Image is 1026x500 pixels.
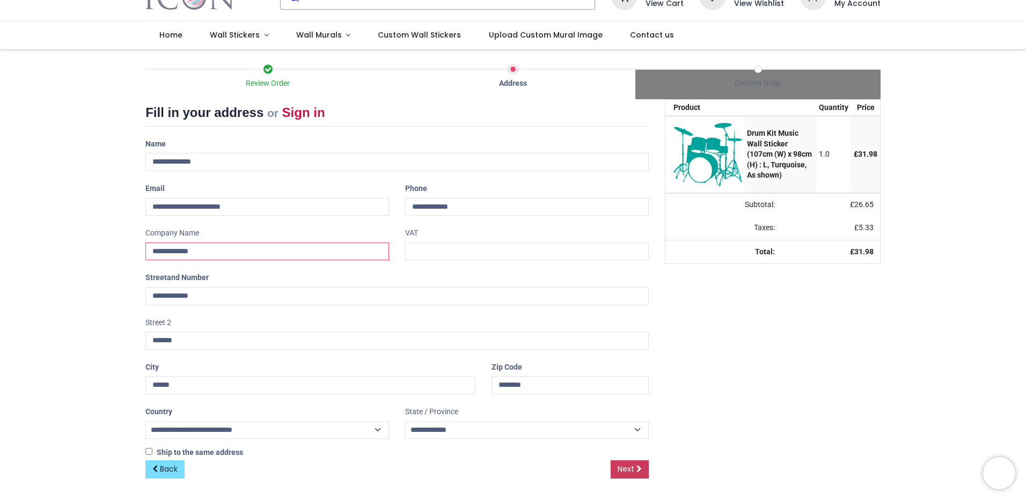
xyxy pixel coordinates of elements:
span: Fill in your address [145,105,263,120]
label: Phone [405,180,427,198]
span: 26.65 [854,200,874,209]
td: Subtotal: [665,193,781,217]
a: Wall Stickers [196,21,282,49]
label: Zip Code [492,358,522,377]
a: Wall Murals [282,21,364,49]
iframe: Brevo live chat [983,457,1015,489]
small: or [267,107,279,119]
label: Company Name [145,224,199,242]
th: Quantity [817,100,852,116]
span: Upload Custom Mural Image [489,30,603,40]
label: Street [145,269,209,287]
div: 1.0 [819,149,848,160]
span: 5.33 [859,223,874,232]
span: Contact us [630,30,674,40]
span: 31.98 [858,150,877,158]
strong: £ [850,247,874,256]
a: Back [145,460,185,479]
label: Name [145,135,166,153]
strong: Drum Kit Music Wall Sticker (107cm (W) x 98cm (H) : L, Turquoise, As shown) [747,129,812,179]
span: £ [850,200,874,209]
span: £ [854,150,877,158]
span: and Number [167,273,209,282]
label: City [145,358,159,377]
label: Street 2 [145,314,171,332]
div: Confirm Order [635,78,881,89]
label: Email [145,180,165,198]
span: Wall Murals [296,30,342,40]
div: Address [391,78,636,89]
label: Country [145,403,172,421]
div: Review Order [145,78,391,89]
strong: Total: [755,247,775,256]
input: Ship to the same address [145,448,152,455]
span: £ [854,223,874,232]
td: Taxes: [665,216,781,240]
label: VAT [405,224,418,242]
a: Next [611,460,649,479]
span: Back [160,464,178,474]
label: Ship to the same address [145,447,243,458]
span: 31.98 [854,247,874,256]
th: Price [851,100,880,116]
label: State / Province [405,403,458,421]
th: Product [665,100,745,116]
span: Next [618,464,634,474]
span: Wall Stickers [210,30,260,40]
a: Sign in [282,105,325,120]
span: Custom Wall Stickers [378,30,461,40]
span: Home [159,30,182,40]
img: yH0QQgAAAAGSURBVAMAoJKIEgV9ff4AAAAASUVORK5CYII= [673,123,742,186]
